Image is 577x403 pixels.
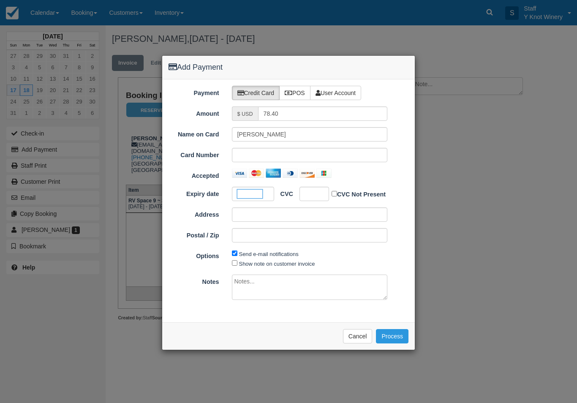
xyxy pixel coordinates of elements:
[237,151,382,159] iframe: Secure card number input frame
[343,329,373,343] button: Cancel
[162,106,226,118] label: Amount
[162,187,226,199] label: Expiry date
[274,187,293,199] label: CVC
[239,261,315,267] label: Show note on customer invoice
[237,111,253,117] small: $ USD
[162,86,226,98] label: Payment
[258,106,388,121] input: Valid amount required.
[376,329,408,343] button: Process
[310,86,361,100] label: User Account
[162,275,226,286] label: Notes
[305,190,318,198] iframe: Secure CVC input frame
[237,190,262,198] iframe: Secure expiration date input frame
[232,86,280,100] label: Credit Card
[239,251,299,257] label: Send e-mail notifications
[162,127,226,139] label: Name on Card
[162,169,226,180] label: Accepted
[279,86,310,100] label: POS
[332,189,386,199] label: CVC Not Present
[162,148,226,160] label: Card Number
[162,207,226,219] label: Address
[332,191,337,196] input: CVC Not Present
[169,62,408,73] h4: Add Payment
[162,249,226,261] label: Options
[162,228,226,240] label: Postal / Zip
